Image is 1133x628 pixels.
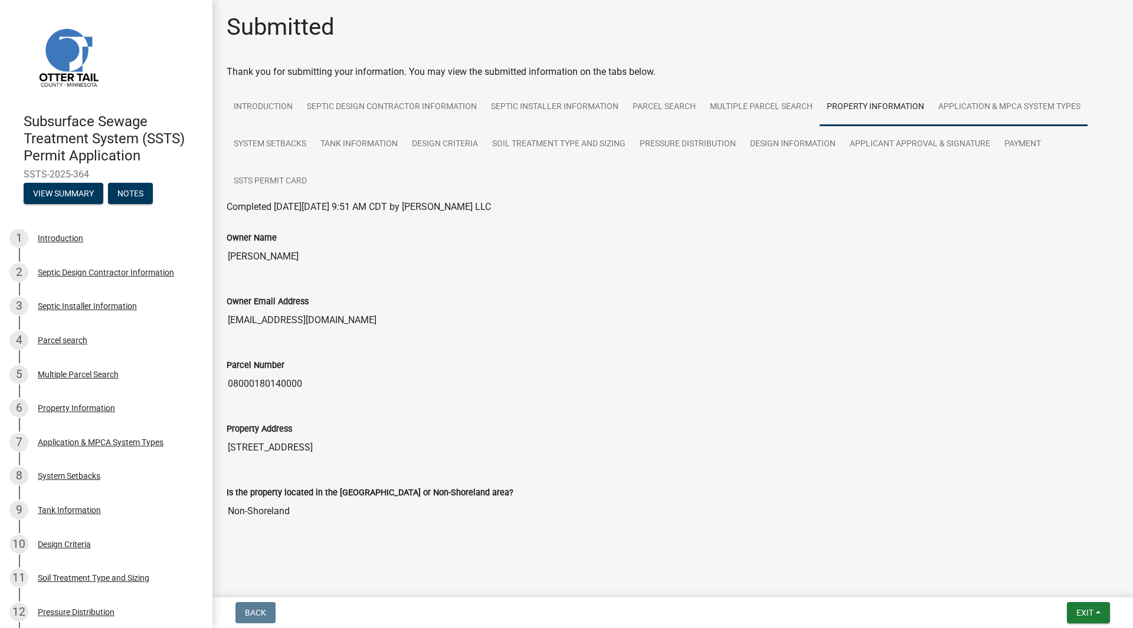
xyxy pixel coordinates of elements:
[227,361,284,370] label: Parcel Number
[931,88,1088,126] a: Application & MPCA System Types
[108,190,153,199] wm-modal-confirm: Notes
[9,399,28,417] div: 6
[9,603,28,622] div: 12
[227,163,314,200] a: SSTS Permit Card
[9,535,28,554] div: 10
[24,169,189,180] span: SSTS-2025-364
[633,126,743,163] a: Pressure Distribution
[245,608,266,617] span: Back
[843,126,997,163] a: Applicant Approval & Signature
[9,365,28,384] div: 5
[38,370,119,379] div: Multiple Parcel Search
[227,298,309,306] label: Owner Email Address
[38,302,137,310] div: Septic Installer Information
[743,126,843,163] a: Design Information
[405,126,485,163] a: Design Criteria
[227,425,292,433] label: Property Address
[820,88,931,126] a: Property Information
[108,183,153,204] button: Notes
[227,234,277,242] label: Owner Name
[997,126,1048,163] a: Payment
[9,501,28,520] div: 9
[38,608,114,616] div: Pressure Distribution
[703,88,820,126] a: Multiple Parcel Search
[626,88,703,126] a: Parcel search
[227,126,313,163] a: System Setbacks
[1067,602,1110,623] button: Exit
[9,433,28,452] div: 7
[38,506,101,514] div: Tank Information
[227,489,513,497] label: Is the property located in the [GEOGRAPHIC_DATA] or Non-Shoreland area?
[9,263,28,282] div: 2
[227,65,1119,79] div: Thank you for submitting your information. You may view the submitted information on the tabs below.
[9,331,28,350] div: 4
[313,126,405,163] a: Tank Information
[9,466,28,485] div: 8
[24,12,112,101] img: Otter Tail County, Minnesota
[227,88,300,126] a: Introduction
[485,126,633,163] a: Soil Treatment Type and Sizing
[24,113,203,164] h4: Subsurface Sewage Treatment System (SSTS) Permit Application
[38,574,149,582] div: Soil Treatment Type and Sizing
[38,404,115,412] div: Property Information
[235,602,276,623] button: Back
[227,13,335,41] h1: Submitted
[227,201,491,212] span: Completed [DATE][DATE] 9:51 AM CDT by [PERSON_NAME] LLC
[9,568,28,587] div: 11
[24,183,103,204] button: View Summary
[38,472,100,480] div: System Setbacks
[24,190,103,199] wm-modal-confirm: Summary
[38,268,174,277] div: Septic Design Contractor Information
[9,229,28,248] div: 1
[38,234,83,242] div: Introduction
[38,540,91,548] div: Design Criteria
[1076,608,1093,617] span: Exit
[9,297,28,315] div: 3
[38,336,87,344] div: Parcel search
[300,88,484,126] a: Septic Design Contractor Information
[38,438,163,446] div: Application & MPCA System Types
[484,88,626,126] a: Septic Installer Information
